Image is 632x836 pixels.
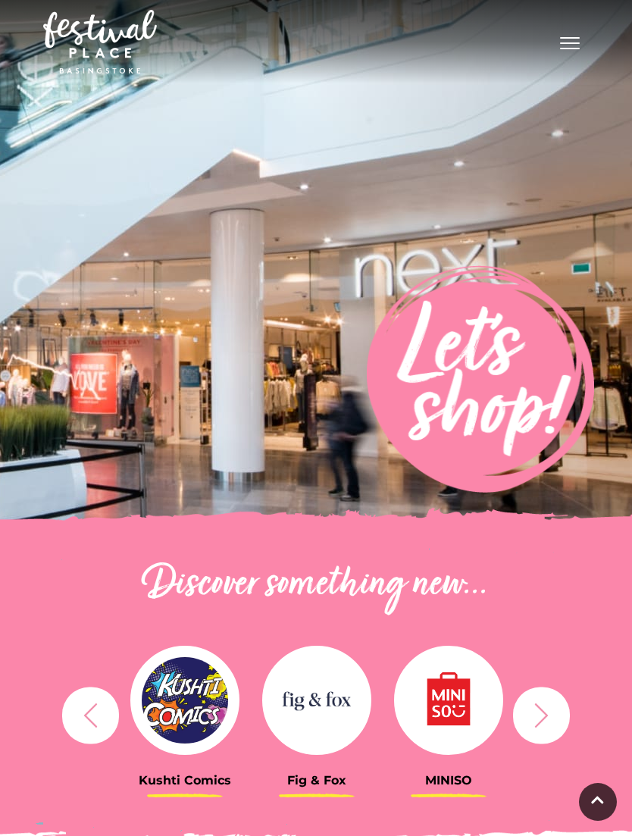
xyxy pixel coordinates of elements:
button: Toggle navigation [551,30,589,52]
h3: Fig & Fox [262,773,371,787]
h3: Kushti Comics [130,773,239,787]
img: Festival Place Logo [43,10,157,74]
h3: MINISO [394,773,503,787]
h2: Discover something new... [55,561,577,609]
